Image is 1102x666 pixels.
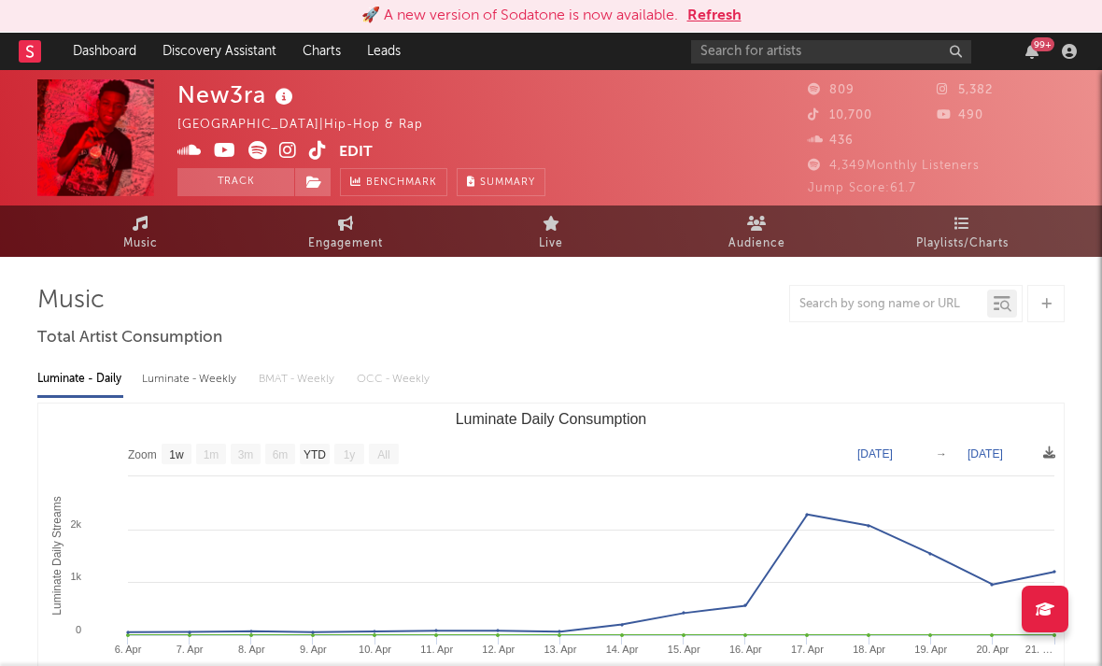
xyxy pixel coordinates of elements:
text: 20. Apr [976,644,1009,655]
a: Leads [354,33,414,70]
text: 21. … [1025,644,1053,655]
text: YTD [304,448,326,461]
text: 7. Apr [177,644,204,655]
span: 10,700 [808,109,872,121]
span: 490 [937,109,983,121]
text: 6m [273,448,289,461]
div: 99 + [1031,37,1054,51]
span: Jump Score: 61.7 [808,182,916,194]
text: 13. Apr [544,644,577,655]
text: [DATE] [968,447,1003,461]
text: 19. Apr [914,644,947,655]
text: 1k [70,571,81,582]
text: → [936,447,947,461]
span: Playlists/Charts [916,233,1009,255]
text: 9. Apr [300,644,327,655]
a: Playlists/Charts [859,205,1065,257]
input: Search for artists [691,40,971,64]
button: Refresh [687,5,742,27]
text: Luminate Daily Consumption [456,411,647,427]
a: Dashboard [60,33,149,70]
a: Engagement [243,205,448,257]
text: 1y [344,448,356,461]
div: 🚀 A new version of Sodatone is now available. [361,5,678,27]
span: Benchmark [366,172,437,194]
button: 99+ [1025,44,1038,59]
text: All [377,448,389,461]
span: Audience [728,233,785,255]
text: [DATE] [857,447,893,461]
span: 5,382 [937,84,993,96]
span: Music [123,233,158,255]
text: 15. Apr [668,644,700,655]
span: Summary [480,177,535,188]
text: 14. Apr [606,644,639,655]
a: Music [37,205,243,257]
text: 1m [204,448,219,461]
button: Summary [457,168,545,196]
span: 4,349 Monthly Listeners [808,160,980,172]
text: 8. Apr [238,644,265,655]
button: Edit [339,141,373,164]
a: Audience [654,205,859,257]
span: Total Artist Consumption [37,327,222,349]
text: 6. Apr [115,644,142,655]
div: Luminate - Daily [37,363,123,395]
div: New3ra [177,79,298,110]
text: 0 [76,624,81,635]
text: 1w [169,448,184,461]
a: Discovery Assistant [149,33,290,70]
text: 11. Apr [420,644,453,655]
text: 10. Apr [359,644,391,655]
button: Track [177,168,294,196]
text: 18. Apr [853,644,885,655]
span: Engagement [308,233,383,255]
span: 436 [808,135,854,147]
div: Luminate - Weekly [142,363,240,395]
text: 3m [238,448,254,461]
text: 2k [70,518,81,530]
input: Search by song name or URL [790,297,987,312]
a: Charts [290,33,354,70]
span: 809 [808,84,855,96]
text: Luminate Daily Streams [50,496,64,615]
a: Live [448,205,654,257]
a: Benchmark [340,168,447,196]
text: 16. Apr [729,644,762,655]
span: Live [539,233,563,255]
text: 12. Apr [482,644,515,655]
text: Zoom [128,448,157,461]
text: 17. Apr [791,644,824,655]
div: [GEOGRAPHIC_DATA] | Hip-hop & Rap [177,114,445,136]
